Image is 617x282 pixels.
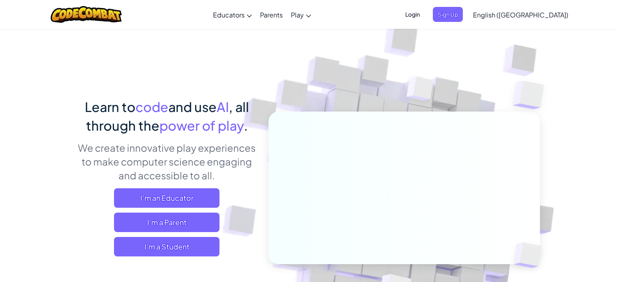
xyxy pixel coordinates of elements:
button: I'm a Student [114,237,219,256]
img: Overlap cubes [391,60,449,121]
span: . [244,117,248,133]
span: English ([GEOGRAPHIC_DATA]) [473,11,568,19]
a: I'm a Parent [114,213,219,232]
img: Overlap cubes [497,61,567,129]
a: Educators [209,4,256,26]
span: Play [291,11,304,19]
button: Login [400,7,425,22]
span: Educators [213,11,245,19]
span: and use [168,99,217,115]
a: I'm an Educator [114,188,219,208]
button: Sign Up [433,7,463,22]
img: CodeCombat logo [51,6,122,23]
a: Parents [256,4,287,26]
a: English ([GEOGRAPHIC_DATA]) [469,4,572,26]
p: We create innovative play experiences to make computer science engaging and accessible to all. [77,141,256,182]
a: Play [287,4,315,26]
span: AI [217,99,229,115]
span: Learn to [85,99,135,115]
span: power of play [159,117,244,133]
span: code [135,99,168,115]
